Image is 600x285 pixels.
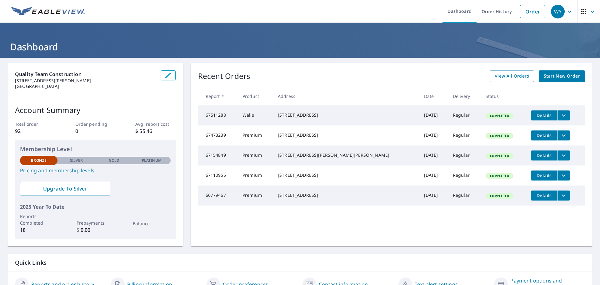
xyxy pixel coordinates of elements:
[198,70,251,82] p: Recent Orders
[557,130,570,140] button: filesDropdownBtn-67473239
[535,192,553,198] span: Details
[419,87,448,105] th: Date
[237,105,273,125] td: Walls
[535,112,553,118] span: Details
[75,121,115,127] p: Order pending
[15,78,156,84] p: [STREET_ADDRESS][PERSON_NAME]
[557,110,570,120] button: filesDropdownBtn-67511288
[198,105,237,125] td: 67511288
[557,191,570,201] button: filesDropdownBtn-66779467
[198,145,237,165] td: 67154849
[11,7,85,16] img: EV Logo
[237,165,273,186] td: Premium
[142,158,162,163] p: Platinum
[31,158,47,163] p: Bronze
[20,213,57,226] p: Reports Completed
[544,72,580,80] span: Start New Order
[20,145,171,153] p: Membership Level
[539,70,585,82] a: Start New Order
[481,87,526,105] th: Status
[495,72,529,80] span: View All Orders
[20,182,110,196] a: Upgrade To Silver
[15,127,55,135] p: 92
[77,226,114,234] p: $ 0.00
[237,186,273,206] td: Premium
[448,125,481,145] td: Regular
[490,70,534,82] a: View All Orders
[448,105,481,125] td: Regular
[419,165,448,186] td: [DATE]
[520,5,545,18] a: Order
[133,220,170,227] p: Balance
[198,165,237,186] td: 67110955
[15,121,55,127] p: Total order
[70,158,83,163] p: Silver
[278,112,414,118] div: [STREET_ADDRESS]
[278,192,414,198] div: [STREET_ADDRESS]
[75,127,115,135] p: 0
[15,259,585,267] p: Quick Links
[135,121,175,127] p: Avg. report cost
[535,172,553,178] span: Details
[237,145,273,165] td: Premium
[419,105,448,125] td: [DATE]
[15,70,156,78] p: Quality team construction
[419,145,448,165] td: [DATE]
[535,152,553,158] span: Details
[486,114,513,118] span: Completed
[448,87,481,105] th: Delivery
[557,170,570,181] button: filesDropdownBtn-67110955
[135,127,175,135] p: $ 55.46
[278,132,414,138] div: [STREET_ADDRESS]
[198,125,237,145] td: 67473239
[448,165,481,186] td: Regular
[419,125,448,145] td: [DATE]
[198,87,237,105] th: Report #
[278,172,414,178] div: [STREET_ADDRESS]
[448,145,481,165] td: Regular
[20,167,171,174] a: Pricing and membership levels
[77,220,114,226] p: Prepayments
[20,203,171,211] p: 2025 Year To Date
[448,186,481,206] td: Regular
[535,132,553,138] span: Details
[278,152,414,158] div: [STREET_ADDRESS][PERSON_NAME][PERSON_NAME]
[15,104,176,116] p: Account Summary
[15,84,156,89] p: [GEOGRAPHIC_DATA]
[531,191,557,201] button: detailsBtn-66779467
[486,174,513,178] span: Completed
[531,170,557,181] button: detailsBtn-67110955
[531,130,557,140] button: detailsBtn-67473239
[237,87,273,105] th: Product
[237,125,273,145] td: Premium
[557,150,570,160] button: filesDropdownBtn-67154849
[486,134,513,138] span: Completed
[551,5,565,18] div: WY
[109,158,119,163] p: Gold
[25,185,105,192] span: Upgrade To Silver
[7,40,592,53] h1: Dashboard
[198,186,237,206] td: 66779467
[419,186,448,206] td: [DATE]
[20,226,57,234] p: 18
[486,154,513,158] span: Completed
[273,87,419,105] th: Address
[486,194,513,198] span: Completed
[531,110,557,120] button: detailsBtn-67511288
[531,150,557,160] button: detailsBtn-67154849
